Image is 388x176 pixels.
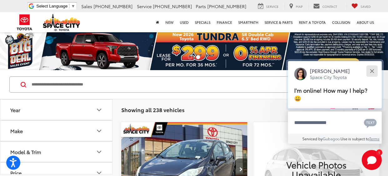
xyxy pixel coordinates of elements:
[354,12,377,32] a: About Us
[36,4,75,8] a: Select Language​
[43,14,80,31] img: Space City Toyota
[0,121,113,141] button: MakeMake
[309,3,342,10] a: Contact
[266,4,279,9] span: Service
[369,136,380,141] a: Terms
[288,61,382,144] div: Close[PERSON_NAME]Space City ToyotaI'm online! How may I help? 😀Type your messageChat with SMSSen...
[347,3,375,10] a: My Saved Vehicles
[364,118,377,128] svg: Text
[362,150,382,170] button: Toggle Chat Window
[93,3,133,9] span: [PHONE_NUMBER]
[214,12,235,32] a: Finance
[196,3,206,9] span: Parts
[365,64,379,78] button: Close
[362,116,379,130] button: Chat with SMS
[360,4,371,9] span: Saved
[137,3,152,9] span: Service
[340,136,369,141] span: Use is subject to
[294,86,367,102] span: I'm online! How may I help? 😀
[0,100,113,120] button: YearYear
[261,12,296,32] a: Service & Parts
[95,127,103,135] div: Make
[153,3,192,9] span: [PHONE_NUMBER]
[329,12,354,32] a: Collision
[36,4,68,8] span: Select Language
[362,150,382,170] svg: Start Chat
[71,4,75,8] span: ▼
[81,3,92,9] span: Sales
[31,77,339,92] input: Search by Make, Model, or Keyword
[378,151,380,154] span: 1
[162,12,177,32] a: New
[13,12,36,33] img: Toyota
[10,149,41,155] div: Model & Trim
[288,111,382,134] textarea: Type your message
[310,74,350,80] p: Space City Toyota
[207,3,246,9] span: [PHONE_NUMBER]
[323,136,340,141] a: Gubagoo.
[322,4,337,9] span: Contact
[235,12,261,32] a: SmartPath
[253,3,283,10] a: Service
[10,170,22,176] div: Price
[10,128,23,134] div: Make
[302,136,323,141] span: Serviced by
[296,12,329,32] a: Rent a Toyota
[10,107,20,113] div: Year
[285,3,307,10] a: Map
[95,106,103,114] div: Year
[153,12,162,32] a: Home
[310,67,350,74] p: [PERSON_NAME]
[0,142,113,162] button: Model & TrimModel & Trim
[192,12,214,32] a: Specials
[121,106,184,113] span: Showing all 238 vehicles
[177,12,192,32] a: Used
[296,4,303,9] span: Map
[95,148,103,156] div: Model & Trim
